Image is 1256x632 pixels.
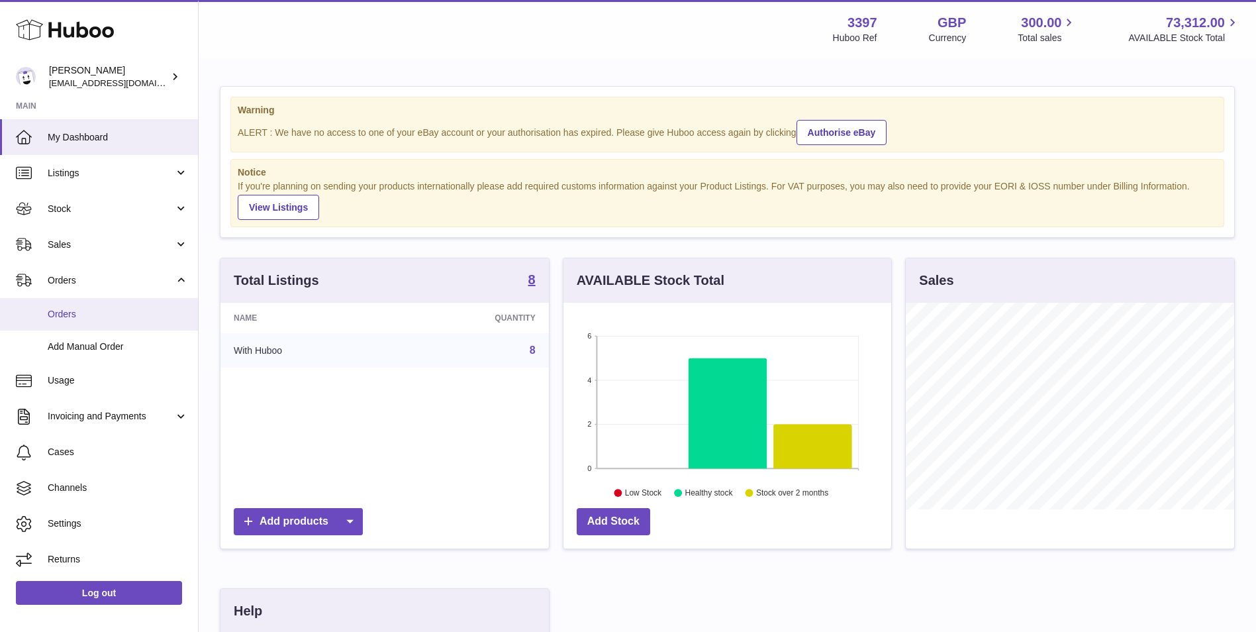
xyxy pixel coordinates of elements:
[238,180,1217,220] div: If you're planning on sending your products internationally please add required customs informati...
[833,32,877,44] div: Huboo Ref
[48,410,174,423] span: Invoicing and Payments
[685,489,733,498] text: Healthy stock
[48,446,188,458] span: Cases
[48,203,174,215] span: Stock
[756,489,828,498] text: Stock over 2 months
[48,482,188,494] span: Channels
[587,464,591,472] text: 0
[49,64,168,89] div: [PERSON_NAME]
[1018,32,1077,44] span: Total sales
[393,303,548,333] th: Quantity
[238,166,1217,179] strong: Notice
[234,508,363,535] a: Add products
[528,273,536,289] a: 8
[919,272,953,290] h3: Sales
[48,553,188,566] span: Returns
[48,517,188,530] span: Settings
[16,581,182,605] a: Log out
[234,602,262,620] h3: Help
[48,167,174,180] span: Listings
[577,272,724,290] h3: AVAILABLE Stock Total
[48,341,188,353] span: Add Manual Order
[48,238,174,251] span: Sales
[48,308,188,321] span: Orders
[847,14,877,32] strong: 3397
[528,273,536,286] strong: 8
[49,78,195,88] span: [EMAIL_ADDRESS][DOMAIN_NAME]
[220,303,393,333] th: Name
[1128,32,1240,44] span: AVAILABLE Stock Total
[938,14,966,32] strong: GBP
[1021,14,1061,32] span: 300.00
[1166,14,1225,32] span: 73,312.00
[48,131,188,144] span: My Dashboard
[238,195,319,220] a: View Listings
[530,344,536,356] a: 8
[16,67,36,87] img: sales@canchema.com
[220,333,393,368] td: With Huboo
[587,376,591,384] text: 4
[238,118,1217,145] div: ALERT : We have no access to one of your eBay account or your authorisation has expired. Please g...
[1018,14,1077,44] a: 300.00 Total sales
[587,332,591,340] text: 6
[48,274,174,287] span: Orders
[1128,14,1240,44] a: 73,312.00 AVAILABLE Stock Total
[625,489,662,498] text: Low Stock
[48,374,188,387] span: Usage
[577,508,650,535] a: Add Stock
[587,421,591,429] text: 2
[797,120,887,145] a: Authorise eBay
[238,104,1217,117] strong: Warning
[929,32,967,44] div: Currency
[234,272,319,290] h3: Total Listings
